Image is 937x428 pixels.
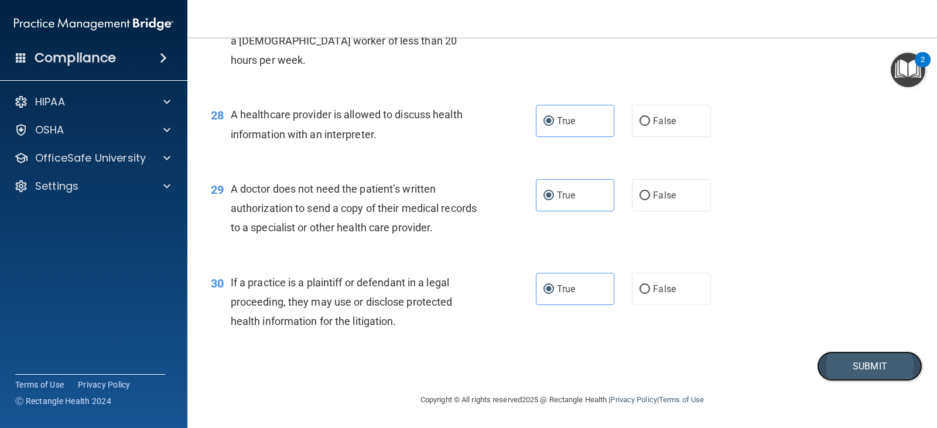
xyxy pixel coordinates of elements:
[348,381,776,419] div: Copyright © All rights reserved 2025 @ Rectangle Health | |
[14,12,173,36] img: PMB logo
[921,60,925,75] div: 2
[231,183,477,234] span: A doctor does not need the patient’s written authorization to send a copy of their medical record...
[35,179,78,193] p: Settings
[15,379,64,391] a: Terms of Use
[35,151,146,165] p: OfficeSafe University
[543,285,554,294] input: True
[14,95,170,109] a: HIPAA
[211,183,224,197] span: 29
[14,123,170,137] a: OSHA
[878,352,923,397] iframe: Drift Widget Chat Controller
[543,117,554,126] input: True
[211,276,224,290] span: 30
[35,95,65,109] p: HIPAA
[653,190,676,201] span: False
[231,276,453,327] span: If a practice is a plaintiff or defendant in a legal proceeding, they may use or disclose protect...
[640,191,650,200] input: False
[640,285,650,294] input: False
[557,283,575,295] span: True
[653,283,676,295] span: False
[543,191,554,200] input: True
[891,53,925,87] button: Open Resource Center, 2 new notifications
[35,50,116,66] h4: Compliance
[640,117,650,126] input: False
[557,190,575,201] span: True
[653,115,676,126] span: False
[610,395,656,404] a: Privacy Policy
[35,123,64,137] p: OSHA
[817,351,922,381] button: Submit
[659,395,704,404] a: Terms of Use
[231,108,463,140] span: A healthcare provider is allowed to discuss health information with an interpreter.
[78,379,131,391] a: Privacy Policy
[211,108,224,122] span: 28
[15,395,111,407] span: Ⓒ Rectangle Health 2024
[14,151,170,165] a: OfficeSafe University
[557,115,575,126] span: True
[14,179,170,193] a: Settings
